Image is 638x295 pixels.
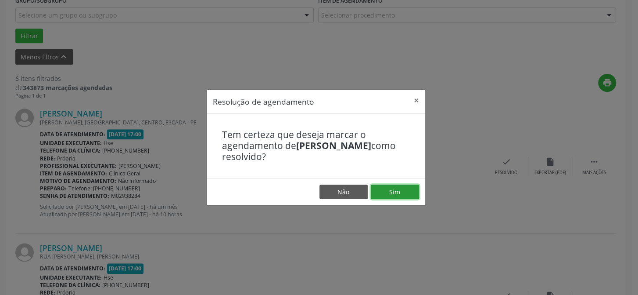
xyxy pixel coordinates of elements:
[213,96,314,107] h5: Resolução de agendamento
[319,185,368,200] button: Não
[296,139,371,152] b: [PERSON_NAME]
[408,90,425,111] button: Close
[222,129,410,163] h4: Tem certeza que deseja marcar o agendamento de como resolvido?
[371,185,419,200] button: Sim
